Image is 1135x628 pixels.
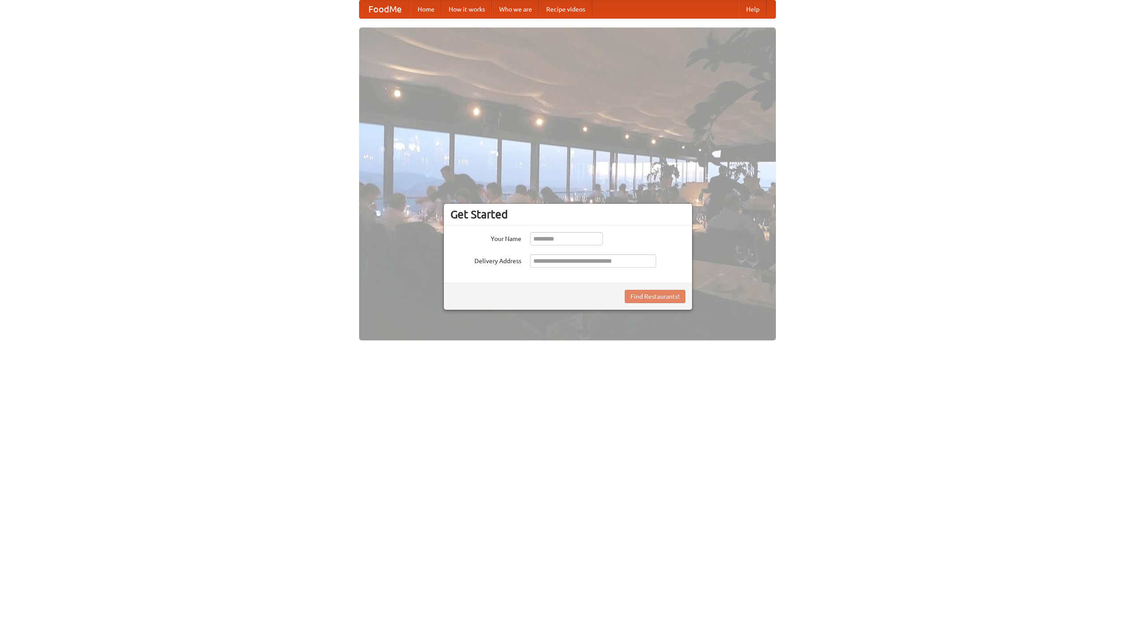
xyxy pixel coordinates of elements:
label: Delivery Address [450,254,521,265]
button: Find Restaurants! [625,290,685,303]
a: Home [411,0,442,18]
label: Your Name [450,232,521,243]
a: Help [739,0,767,18]
a: How it works [442,0,492,18]
a: FoodMe [360,0,411,18]
a: Who we are [492,0,539,18]
h3: Get Started [450,208,685,221]
a: Recipe videos [539,0,592,18]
